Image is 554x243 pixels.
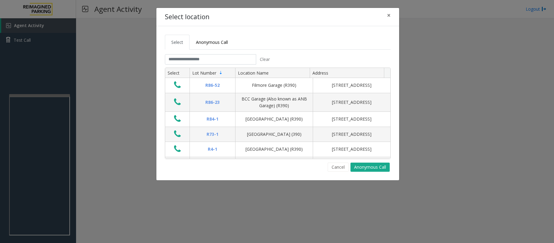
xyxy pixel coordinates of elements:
[239,96,309,109] div: BCC Garage (Also known as ANB Garage) (R390)
[239,131,309,138] div: [GEOGRAPHIC_DATA] (390)
[165,35,391,50] ul: Tabs
[317,146,387,153] div: [STREET_ADDRESS]
[317,99,387,106] div: [STREET_ADDRESS]
[193,146,232,153] div: R4-1
[317,116,387,122] div: [STREET_ADDRESS]
[192,70,216,76] span: Lot Number
[317,131,387,138] div: [STREET_ADDRESS]
[328,163,349,172] button: Cancel
[239,116,309,122] div: [GEOGRAPHIC_DATA] (R390)
[387,11,391,19] span: ×
[256,54,273,65] button: Clear
[239,82,309,89] div: Filmore Garage (R390)
[193,99,232,106] div: R86-23
[171,39,183,45] span: Select
[239,146,309,153] div: [GEOGRAPHIC_DATA] (R390)
[165,68,190,78] th: Select
[312,70,328,76] span: Address
[317,82,387,89] div: [STREET_ADDRESS]
[383,8,395,23] button: Close
[165,12,209,22] h4: Select location
[193,116,232,122] div: R84-1
[165,68,390,159] div: Data table
[350,163,390,172] button: Anonymous Call
[193,82,232,89] div: R86-52
[218,70,223,75] span: Sortable
[238,70,269,76] span: Location Name
[193,131,232,138] div: R73-1
[196,39,228,45] span: Anonymous Call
